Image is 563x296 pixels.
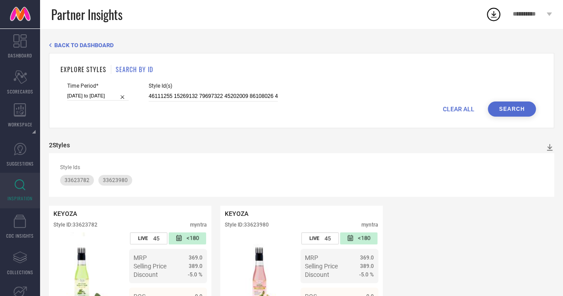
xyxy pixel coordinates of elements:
span: MRP [305,254,318,261]
div: Number of days since the style was first listed on the platform [340,232,377,244]
span: 369.0 [360,255,374,261]
span: MRP [134,254,147,261]
span: Selling Price [305,263,338,270]
span: 389.0 [189,263,203,269]
span: SCORECARDS [7,88,33,95]
span: 33623980 [103,177,128,183]
div: Open download list [486,6,502,22]
span: 33623782 [65,177,89,183]
div: Number of days the style has been live on the platform [301,232,339,244]
span: 369.0 [189,255,203,261]
span: Style Id(s) [149,83,278,89]
h1: SEARCH BY ID [116,65,153,74]
div: 2 Styles [49,142,70,149]
h1: EXPLORE STYLES [61,65,106,74]
span: BACK TO DASHBOARD [54,42,113,49]
span: LIVE [309,235,319,241]
span: <180 [358,235,370,242]
span: <180 [186,235,199,242]
span: KEYOZA [225,210,248,217]
span: -5.0 % [188,272,203,278]
span: Time Period* [67,83,129,89]
span: CDC INSIGHTS [6,232,34,239]
span: COLLECTIONS [7,269,33,276]
input: Select time period [67,91,129,101]
div: Number of days since the style was first listed on the platform [169,232,206,244]
span: SUGGESTIONS [7,160,34,167]
span: LIVE [138,235,148,241]
span: -5.0 % [359,272,374,278]
span: INSPIRATION [8,195,32,202]
span: Selling Price [134,263,166,270]
span: CLEAR ALL [443,105,474,113]
span: Partner Insights [51,5,122,24]
span: 389.0 [360,263,374,269]
span: Discount [134,271,158,278]
div: Style Ids [60,164,543,170]
span: Discount [305,271,329,278]
span: DASHBOARD [8,52,32,59]
div: Back TO Dashboard [49,42,554,49]
span: KEYOZA [53,210,77,217]
span: 45 [153,235,159,242]
input: Enter comma separated style ids e.g. 12345, 67890 [149,91,278,101]
span: WORKSPACE [8,121,32,128]
div: myntra [361,222,378,228]
button: Search [488,101,536,117]
span: 45 [324,235,331,242]
div: Style ID: 33623980 [225,222,269,228]
div: myntra [190,222,207,228]
div: Style ID: 33623782 [53,222,97,228]
div: Number of days the style has been live on the platform [130,232,167,244]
